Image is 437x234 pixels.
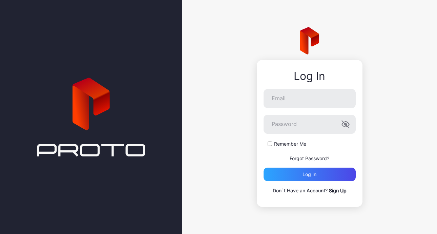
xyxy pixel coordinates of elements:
[274,141,306,147] label: Remember Me
[290,155,329,161] a: Forgot Password?
[264,89,356,108] input: Email
[264,168,356,181] button: Log in
[303,172,316,177] div: Log in
[341,120,350,128] button: Password
[264,115,356,134] input: Password
[329,188,347,193] a: Sign Up
[264,187,356,195] p: Don`t Have an Account?
[264,70,356,82] div: Log In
